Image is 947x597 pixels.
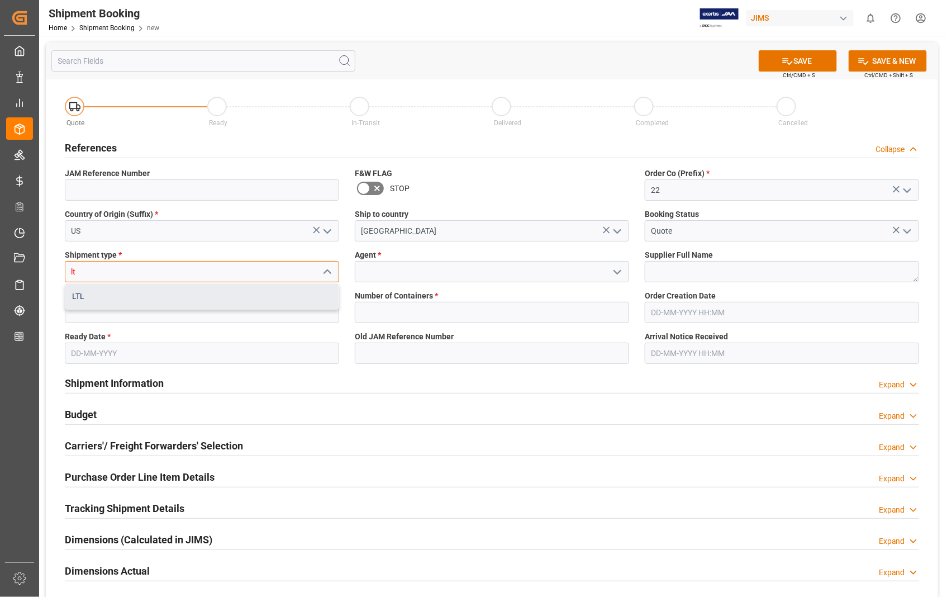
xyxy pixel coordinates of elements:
[65,438,243,453] h2: Carriers'/ Freight Forwarders' Selection
[79,24,135,32] a: Shipment Booking
[858,6,883,31] button: show 0 new notifications
[51,50,355,72] input: Search Fields
[898,222,915,240] button: open menu
[494,119,521,127] span: Delivered
[65,220,339,241] input: Type to search/select
[65,331,111,343] span: Ready Date
[875,144,905,155] div: Collapse
[65,209,158,220] span: Country of Origin (Suffix)
[608,263,625,281] button: open menu
[645,209,699,220] span: Booking Status
[209,119,227,127] span: Ready
[355,249,381,261] span: Agent
[65,140,117,155] h2: References
[645,302,919,323] input: DD-MM-YYYY HH:MM
[49,24,67,32] a: Home
[65,532,212,547] h2: Dimensions (Calculated in JIMS)
[849,50,927,72] button: SAVE & NEW
[65,501,184,516] h2: Tracking Shipment Details
[390,183,410,195] span: STOP
[700,8,739,28] img: Exertis%20JAM%20-%20Email%20Logo.jpg_1722504956.jpg
[746,7,858,29] button: JIMS
[355,209,408,220] span: Ship to country
[636,119,669,127] span: Completed
[65,284,339,309] div: LTL
[645,290,716,302] span: Order Creation Date
[759,50,837,72] button: SAVE
[898,182,915,199] button: open menu
[864,71,913,79] span: Ctrl/CMD + Shift + S
[67,119,85,127] span: Quote
[65,343,339,364] input: DD-MM-YYYY
[883,6,908,31] button: Help Center
[355,168,392,179] span: F&W FLAG
[879,442,905,453] div: Expand
[355,331,454,343] span: Old JAM Reference Number
[49,5,159,22] div: Shipment Booking
[879,379,905,391] div: Expand
[65,563,150,579] h2: Dimensions Actual
[645,331,728,343] span: Arrival Notice Received
[783,71,815,79] span: Ctrl/CMD + S
[879,504,905,516] div: Expand
[779,119,808,127] span: Cancelled
[879,410,905,422] div: Expand
[318,263,335,281] button: close menu
[645,249,713,261] span: Supplier Full Name
[355,290,438,302] span: Number of Containers
[351,119,380,127] span: In-Transit
[746,10,854,26] div: JIMS
[65,376,164,391] h2: Shipment Information
[879,567,905,579] div: Expand
[65,168,150,179] span: JAM Reference Number
[879,536,905,547] div: Expand
[645,168,710,179] span: Order Co (Prefix)
[608,222,625,240] button: open menu
[65,407,97,422] h2: Budget
[879,473,905,485] div: Expand
[65,249,122,261] span: Shipment type
[65,470,215,485] h2: Purchase Order Line Item Details
[645,343,919,364] input: DD-MM-YYYY HH:MM
[318,222,335,240] button: open menu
